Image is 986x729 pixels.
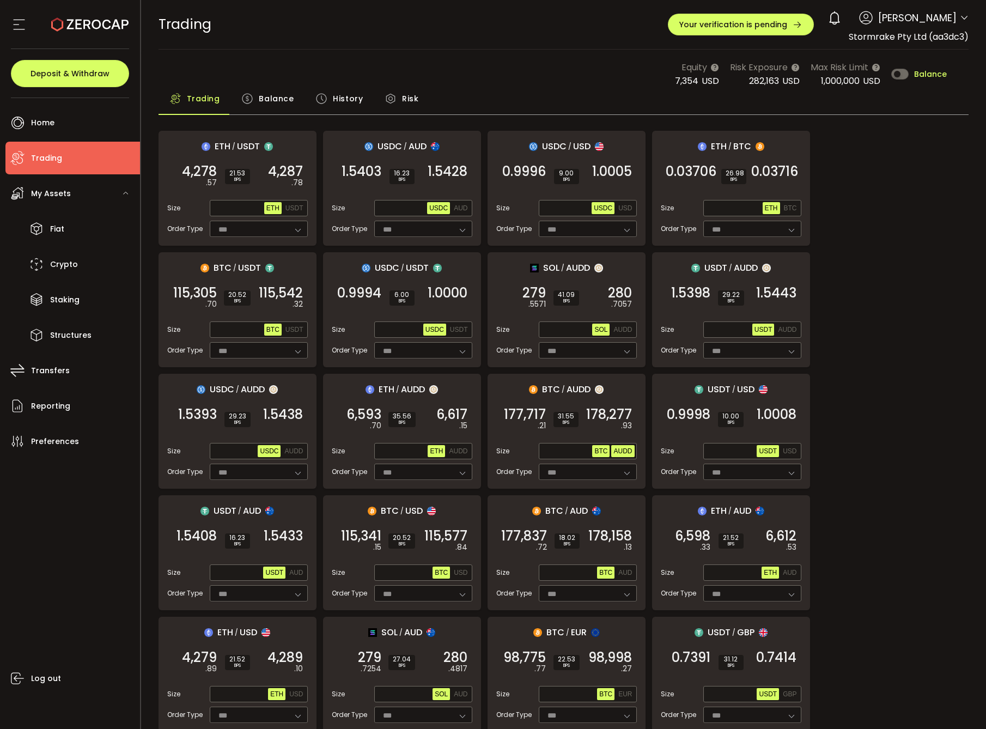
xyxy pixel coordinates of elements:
[588,531,632,542] span: 178,158
[778,326,796,333] span: AUDD
[749,75,779,87] span: 282,163
[229,177,246,183] i: BPS
[702,75,719,87] span: USD
[178,409,217,420] span: 1.5393
[618,690,632,698] span: EUR
[427,628,435,637] img: aud_portfolio.svg
[368,628,377,637] img: sol_portfolio.png
[404,142,407,151] em: /
[167,446,180,456] span: Size
[433,688,450,700] button: SOL
[454,569,467,576] span: USD
[332,203,345,213] span: Size
[332,224,367,234] span: Order Type
[781,445,799,457] button: USD
[264,324,282,336] button: BTC
[450,326,468,333] span: USDT
[378,139,402,153] span: USDC
[266,204,279,212] span: ETH
[269,385,278,394] img: zuPXiwguUFiBOIQyqLOiXsnnNitlx7q4LCwEbLHADjIpTka+Lip0HH8D0VTrd02z+wEAAAAASUVORK5CYII=
[268,166,303,177] span: 4,287
[229,420,246,426] i: BPS
[608,288,632,299] span: 280
[264,142,273,151] img: usdt_portfolio.svg
[394,291,410,298] span: 6.00
[393,420,411,426] i: BPS
[532,507,541,515] img: btc_portfolio.svg
[393,413,411,420] span: 35.56
[333,88,363,110] span: History
[423,324,446,336] button: USDC
[263,567,285,579] button: USDT
[783,690,796,698] span: GBP
[264,531,303,542] span: 1.5433
[496,325,509,335] span: Size
[567,382,591,396] span: AUDD
[31,150,62,166] span: Trading
[342,166,381,177] span: 1.5403
[592,507,601,515] img: aud_portfolio.svg
[400,506,404,516] em: /
[762,264,771,272] img: zuPXiwguUFiBOIQyqLOiXsnnNitlx7q4LCwEbLHADjIpTka+Lip0HH8D0VTrd02z+wEAAAAASUVORK5CYII=
[671,288,710,299] span: 1.5398
[752,324,775,336] button: USDT
[362,264,370,272] img: usdc_portfolio.svg
[264,202,282,214] button: ETH
[375,261,399,275] span: USDC
[268,688,285,700] button: ETH
[734,261,758,275] span: AUDD
[204,628,213,637] img: eth_portfolio.svg
[228,298,246,305] i: BPS
[723,534,739,541] span: 21.52
[427,507,436,515] img: usd_portfolio.svg
[757,688,779,700] button: USDT
[759,690,777,698] span: USDT
[447,445,470,457] button: AUDD
[436,409,467,420] span: 6,617
[784,204,797,212] span: BTC
[341,531,381,542] span: 115,341
[595,142,604,151] img: usd_portfolio.svg
[433,264,442,272] img: usdt_portfolio.svg
[285,326,303,333] span: USDT
[661,467,696,477] span: Order Type
[568,142,571,151] em: /
[176,531,217,542] span: 1.5408
[592,202,614,214] button: USDC
[543,261,559,275] span: SOL
[757,445,779,457] button: USDT
[733,504,751,518] span: AUD
[730,60,788,74] span: Risk Exposure
[393,534,411,541] span: 20.52
[558,170,575,177] span: 9.00
[265,569,283,576] span: USDT
[722,291,740,298] span: 29.22
[381,504,399,518] span: BTC
[558,291,575,298] span: 41.09
[821,75,860,87] span: 1,000,000
[210,382,234,396] span: USDC
[708,382,731,396] span: USDT
[599,569,612,576] span: BTC
[459,420,467,432] em: .15
[611,445,634,457] button: AUDD
[616,567,634,579] button: AUD
[765,204,778,212] span: ETH
[283,324,306,336] button: USDT
[783,447,796,455] span: USD
[159,15,211,34] span: Trading
[711,504,727,518] span: ETH
[591,628,600,637] img: eur_portfolio.svg
[592,324,610,336] button: SOL
[261,628,270,637] img: usd_portfolio.svg
[394,170,410,177] span: 16.23
[197,385,205,394] img: usdc_portfolio.svg
[31,398,70,414] span: Reporting
[756,288,796,299] span: 1.5443
[259,288,303,299] span: 115,542
[337,288,381,299] span: 0.9994
[291,177,303,189] em: .78
[722,413,739,420] span: 10.00
[366,385,374,394] img: eth_portfolio.svg
[595,385,604,394] img: zuPXiwguUFiBOIQyqLOiXsnnNitlx7q4LCwEbLHADjIpTka+Lip0HH8D0VTrd02z+wEAAAAASUVORK5CYII=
